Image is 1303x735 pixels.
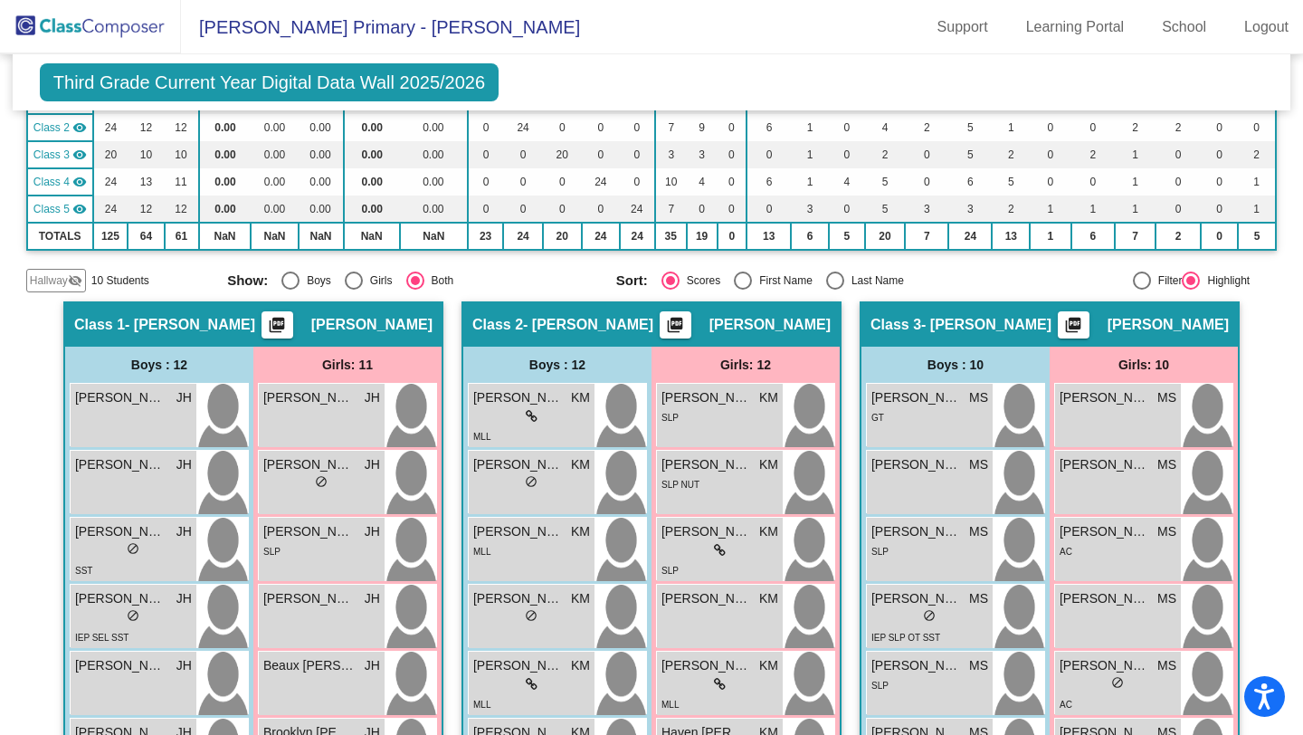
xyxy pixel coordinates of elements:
td: 24 [582,223,620,250]
mat-radio-group: Select an option [227,272,603,290]
span: [PERSON_NAME] [473,388,564,407]
span: [PERSON_NAME] [75,656,166,675]
td: 2 [1238,141,1276,168]
span: - [PERSON_NAME] [921,316,1051,334]
td: NaN [251,223,298,250]
div: Boys : 10 [861,347,1050,383]
td: NaN [199,223,252,250]
td: 5 [948,141,992,168]
div: Filter [1151,272,1183,289]
td: 1 [791,114,829,141]
td: 0.00 [344,196,400,223]
span: JH [176,589,192,608]
span: [PERSON_NAME] [871,656,962,675]
span: MS [1157,522,1176,541]
span: MS [969,656,988,675]
span: Class 1 [74,316,125,334]
span: SLP [871,547,889,557]
td: 3 [905,196,948,223]
span: JH [176,388,192,407]
span: MS [969,589,988,608]
td: 3 [948,196,992,223]
td: 0.00 [344,141,400,168]
span: KM [571,522,590,541]
td: 125 [93,223,128,250]
span: [PERSON_NAME] [75,589,166,608]
td: 0 [718,114,747,141]
span: [PERSON_NAME] [263,388,354,407]
span: SLP [871,681,889,691]
td: 2 [1156,223,1201,250]
span: SLP [661,413,679,423]
span: [PERSON_NAME] [473,455,564,474]
span: Third Grade Current Year Digital Data Wall 2025/2026 [40,63,499,101]
td: 0 [905,141,948,168]
button: Print Students Details [262,311,293,339]
td: NaN [400,223,468,250]
span: Show: [227,272,268,289]
td: 0 [582,196,620,223]
td: 7 [905,223,948,250]
span: IEP SEL SST [75,633,128,643]
td: 24 [503,114,542,141]
span: [PERSON_NAME] [871,589,962,608]
td: 0 [1156,168,1201,196]
td: 0 [503,196,542,223]
td: 0 [503,141,542,168]
td: 20 [865,223,906,250]
mat-icon: visibility [72,120,87,135]
span: [PERSON_NAME] [263,455,354,474]
td: 5 [865,196,906,223]
span: Hallway [30,272,68,289]
div: Boys [300,272,331,289]
span: [PERSON_NAME] [PERSON_NAME] [871,522,962,541]
td: 0 [1201,223,1238,250]
td: NaN [299,223,344,250]
td: 0.00 [199,141,252,168]
td: 12 [165,196,199,223]
span: KM [571,388,590,407]
span: Class 3 [33,147,70,163]
span: MLL [661,700,679,710]
span: Class 3 [870,316,921,334]
td: 0.00 [251,196,298,223]
span: MS [969,388,988,407]
td: 0.00 [400,168,468,196]
td: 23 [468,223,504,250]
td: 0.00 [199,168,252,196]
td: 0.00 [251,141,298,168]
td: 12 [128,196,164,223]
td: 0 [543,168,582,196]
td: 6 [747,168,791,196]
span: KM [759,522,778,541]
td: 6 [747,114,791,141]
span: - [PERSON_NAME] [523,316,653,334]
td: 0.00 [344,168,400,196]
td: 13 [992,223,1030,250]
td: 0 [1030,168,1070,196]
td: 0.00 [199,196,252,223]
td: 0 [1030,141,1070,168]
span: MS [969,455,988,474]
td: 12 [165,114,199,141]
button: Print Students Details [1058,311,1089,339]
td: 64 [128,223,164,250]
span: KM [571,455,590,474]
span: KM [759,656,778,675]
span: MS [1157,455,1176,474]
span: [PERSON_NAME] [75,455,166,474]
td: 1 [1030,223,1070,250]
div: Girls: 12 [651,347,840,383]
td: 0 [1201,141,1238,168]
mat-icon: visibility [72,175,87,189]
span: AC [1060,547,1072,557]
span: [PERSON_NAME] [263,589,354,608]
span: KM [759,589,778,608]
td: 0 [1201,168,1238,196]
span: [PERSON_NAME] [75,388,166,407]
span: [PERSON_NAME] [263,522,354,541]
mat-icon: visibility [72,202,87,216]
td: 0 [543,196,582,223]
span: 10 Students [91,272,149,289]
td: 5 [992,168,1030,196]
